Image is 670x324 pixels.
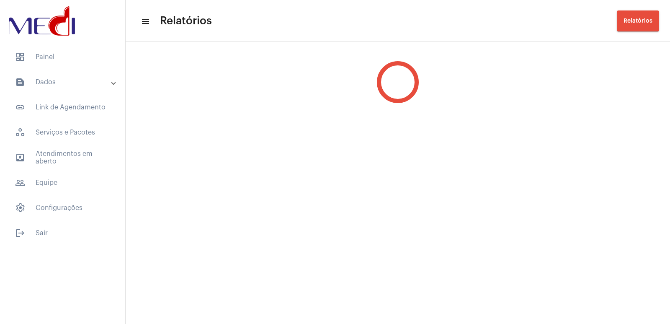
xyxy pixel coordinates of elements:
[8,122,117,143] span: Serviços e Pacotes
[15,203,25,213] span: sidenav icon
[8,198,117,218] span: Configurações
[15,153,25,163] mat-icon: sidenav icon
[15,127,25,137] span: sidenav icon
[15,102,25,112] mat-icon: sidenav icon
[15,52,25,62] span: sidenav icon
[8,173,117,193] span: Equipe
[8,148,117,168] span: Atendimentos em aberto
[8,223,117,243] span: Sair
[8,97,117,117] span: Link de Agendamento
[15,178,25,188] mat-icon: sidenav icon
[15,77,112,87] mat-panel-title: Dados
[160,14,212,28] span: Relatórios
[8,47,117,67] span: Painel
[15,228,25,238] mat-icon: sidenav icon
[5,72,125,92] mat-expansion-panel-header: sidenav iconDados
[617,10,659,31] button: Relatórios
[624,18,652,24] span: Relatórios
[7,4,77,38] img: d3a1b5fa-500b-b90f-5a1c-719c20e9830b.png
[15,77,25,87] mat-icon: sidenav icon
[141,16,149,26] mat-icon: sidenav icon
